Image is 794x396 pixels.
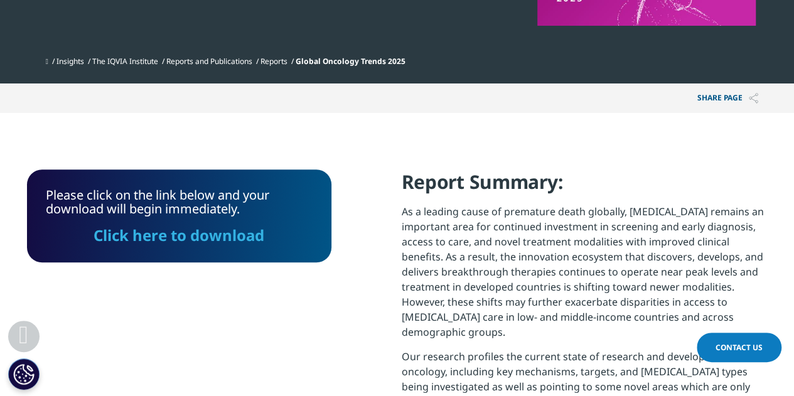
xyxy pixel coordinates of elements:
[749,93,758,104] img: Share PAGE
[46,188,313,243] div: Please click on the link below and your download will begin immediately.
[166,56,252,67] a: Reports and Publications
[697,333,781,362] a: Contact Us
[688,83,768,113] p: Share PAGE
[92,56,158,67] a: The IQVIA Institute
[8,358,40,390] button: Cookies Settings
[402,204,768,349] p: As a leading cause of premature death globally, [MEDICAL_DATA] remains an important area for cont...
[688,83,768,113] button: Share PAGEShare PAGE
[296,56,405,67] span: Global Oncology Trends 2025
[94,225,264,245] a: Click here to download
[56,56,84,67] a: Insights
[402,169,768,204] h4: Report Summary:
[716,342,763,353] span: Contact Us
[260,56,287,67] a: Reports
